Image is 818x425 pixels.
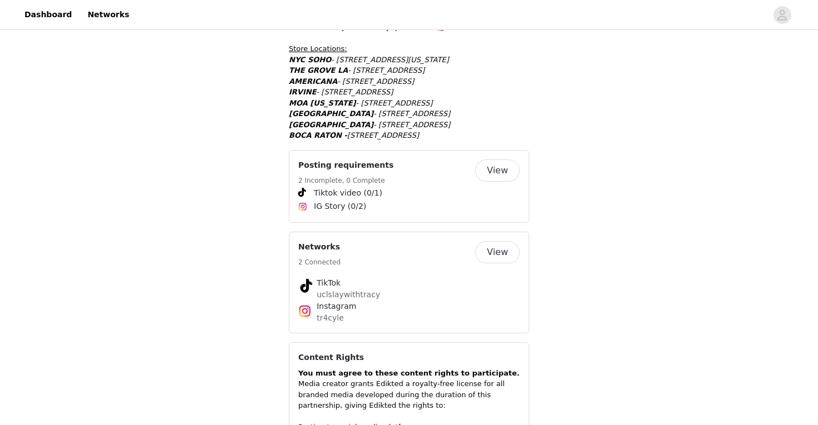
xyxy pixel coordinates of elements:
em: - [STREET_ADDRESS] [289,77,414,86]
strong: IRVINE [289,88,317,96]
em: - [STREET_ADDRESS] [289,66,425,74]
div: avatar [777,6,787,24]
strong: THE GROVE LA [289,66,348,74]
em: - [STREET_ADDRESS] [289,99,432,107]
h4: Instagram [317,301,501,312]
img: Instagram Icon [298,202,307,211]
strong: MOA [US_STATE] [289,99,356,107]
em: - [STREET_ADDRESS] [289,88,393,96]
span: Store Locations: [289,44,347,53]
strong: AMERICANA [289,77,337,86]
em: BOCA RATON - [289,131,347,139]
em: - [STREET_ADDRESS] [289,121,450,129]
button: View [475,241,520,263]
div: Posting requirements [289,150,529,223]
h4: TikTok [317,277,501,289]
em: - [STREET_ADDRESS][US_STATE] [289,56,449,64]
div: Networks [289,232,529,333]
span: IG Story (0/2) [314,201,366,212]
p: Media creator grants Edikted a royalty-free license for all branded media developed during the du... [298,378,520,411]
h4: Content Rights [298,352,364,363]
strong: [GEOGRAPHIC_DATA] [289,121,373,129]
h5: 2 Incomplete, 0 Complete [298,176,393,186]
span: Tiktok video (0/1) [314,187,382,199]
p: tr4cyle [317,312,501,324]
h5: 2 Connected [298,257,341,267]
a: Dashboard [18,2,78,27]
em: - [STREET_ADDRESS] [289,109,450,118]
p: uclslaywithtracy [317,289,501,301]
button: View [475,159,520,182]
strong: [GEOGRAPHIC_DATA] [289,109,373,118]
strong: NYC SOHO [289,56,331,64]
h4: Networks [298,241,341,253]
em: [STREET_ADDRESS] [347,131,419,139]
a: Networks [81,2,136,27]
strong: You must agree to these content rights to participate. [298,369,520,377]
img: Instagram Icon [298,304,312,318]
h4: Posting requirements [298,159,393,171]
